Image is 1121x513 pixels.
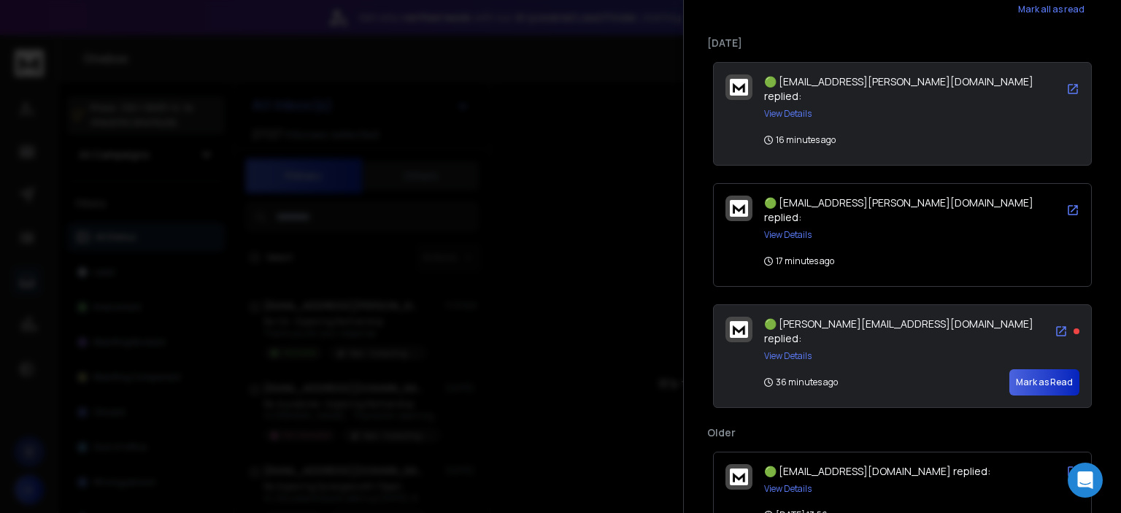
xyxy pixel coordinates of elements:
[764,74,1033,103] span: 🟢 [EMAIL_ADDRESS][PERSON_NAME][DOMAIN_NAME] replied:
[764,317,1033,345] span: 🟢 [PERSON_NAME][EMAIL_ADDRESS][DOMAIN_NAME] replied:
[764,196,1033,224] span: 🟢 [EMAIL_ADDRESS][PERSON_NAME][DOMAIN_NAME] replied:
[707,425,1098,440] p: Older
[764,377,838,388] p: 36 minutes ago
[730,79,748,96] img: logo
[1009,369,1079,396] button: Mark as Read
[764,255,834,267] p: 17 minutes ago
[764,464,990,478] span: 🟢 [EMAIL_ADDRESS][DOMAIN_NAME] replied:
[1018,4,1085,15] span: Mark all as read
[707,36,1098,50] p: [DATE]
[764,483,812,495] button: View Details
[1068,463,1103,498] div: Open Intercom Messenger
[764,229,812,241] button: View Details
[730,200,748,217] img: logo
[764,134,836,146] p: 16 minutes ago
[764,108,812,120] button: View Details
[730,321,748,338] img: logo
[764,350,812,362] button: View Details
[730,468,748,485] img: logo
